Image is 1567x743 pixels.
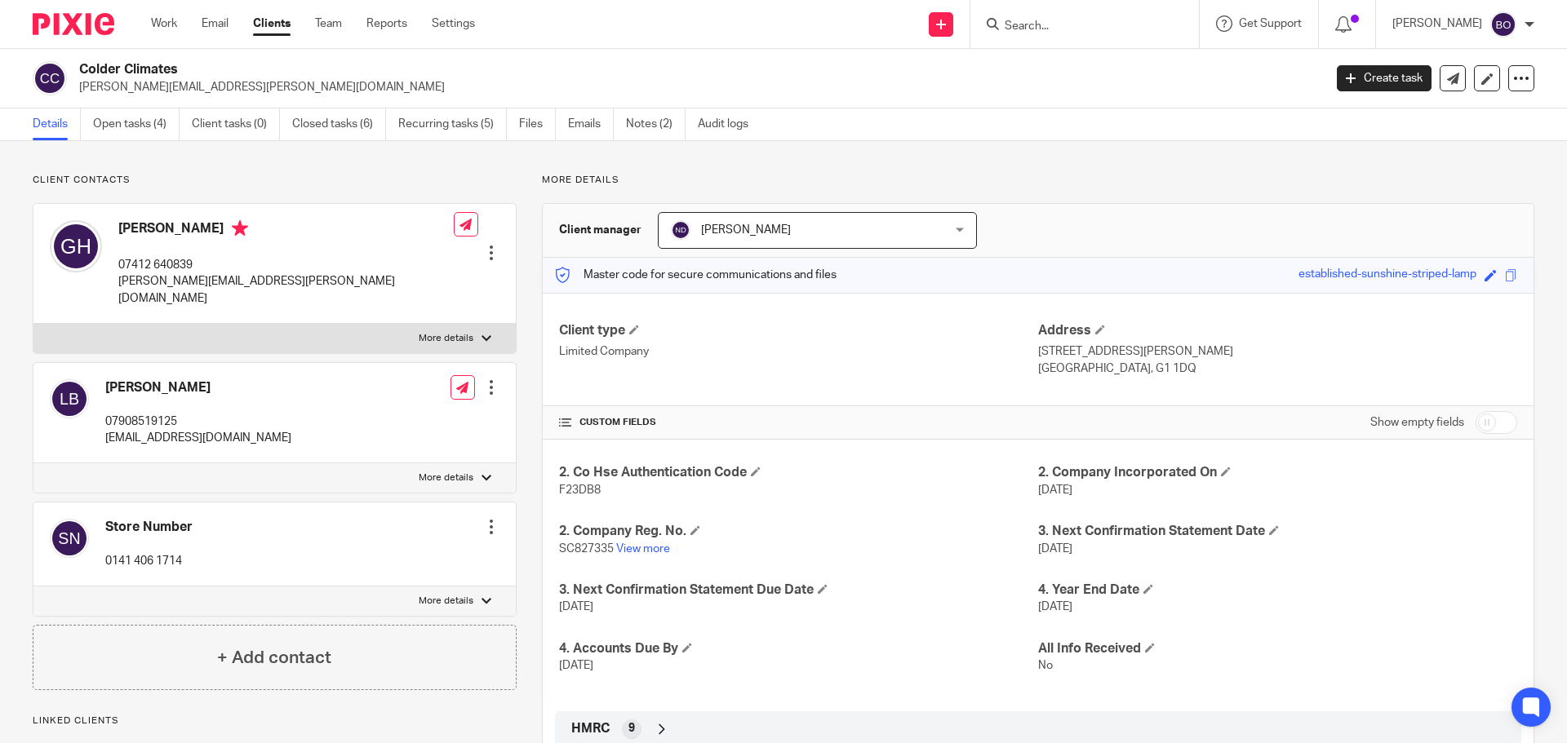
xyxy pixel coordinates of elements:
a: Closed tasks (6) [292,108,386,140]
span: F23DB8 [559,484,601,496]
img: svg%3E [50,519,89,558]
p: More details [542,174,1534,187]
span: [PERSON_NAME] [701,224,791,236]
span: No [1038,660,1053,671]
p: More details [419,595,473,608]
a: Create task [1337,65,1432,91]
a: Team [315,15,342,32]
a: Clients [253,15,291,32]
h3: Client manager [559,222,641,238]
span: SC827335 [559,543,614,555]
h4: 4. Accounts Due By [559,640,1038,657]
p: More details [419,471,473,484]
h4: 3. Next Confirmation Statement Due Date [559,582,1038,599]
h4: 4. Year End Date [1038,582,1517,599]
img: svg%3E [50,379,89,418]
span: [DATE] [1038,543,1072,555]
a: Notes (2) [626,108,686,140]
a: Client tasks (0) [192,108,280,140]
h4: 2. Company Reg. No. [559,523,1038,540]
h4: [PERSON_NAME] [105,379,291,396]
h4: Address [1038,322,1517,339]
p: 07908519125 [105,414,291,430]
a: Recurring tasks (5) [398,108,507,140]
img: svg%3E [671,220,690,240]
p: [GEOGRAPHIC_DATA], G1 1DQ [1038,360,1517,377]
p: Linked clients [33,714,517,728]
img: svg%3E [1490,11,1516,38]
p: More details [419,332,473,345]
span: [DATE] [1038,484,1072,496]
p: [PERSON_NAME][EMAIL_ADDRESS][PERSON_NAME][DOMAIN_NAME] [79,79,1312,95]
a: View more [616,543,670,555]
h4: 2. Co Hse Authentication Code [559,464,1038,481]
a: Files [519,108,556,140]
a: Open tasks (4) [93,108,180,140]
p: [PERSON_NAME][EMAIL_ADDRESS][PERSON_NAME][DOMAIN_NAME] [118,273,454,307]
p: [STREET_ADDRESS][PERSON_NAME] [1038,343,1517,360]
h2: Colder Climates [79,61,1066,78]
h4: Store Number [105,519,193,536]
a: Email [202,15,229,32]
h4: 2. Company Incorporated On [1038,464,1517,481]
h4: + Add contact [217,645,331,670]
p: 0141 406 1714 [105,553,193,569]
span: 9 [628,720,635,736]
img: svg%3E [33,61,67,95]
span: HMRC [571,720,610,737]
i: Primary [232,220,248,237]
a: Settings [432,15,475,32]
p: [EMAIL_ADDRESS][DOMAIN_NAME] [105,430,291,446]
p: Master code for secure communications and files [555,267,837,283]
h4: [PERSON_NAME] [118,220,454,241]
input: Search [1003,20,1150,34]
a: Work [151,15,177,32]
label: Show empty fields [1370,414,1464,431]
a: Reports [366,15,407,32]
span: [DATE] [559,660,593,671]
span: Get Support [1239,18,1302,29]
a: Audit logs [698,108,761,140]
a: Emails [568,108,614,140]
span: [DATE] [559,601,593,613]
h4: 3. Next Confirmation Statement Date [1038,523,1517,540]
p: [PERSON_NAME] [1392,15,1482,32]
img: Pixie [33,13,114,35]
h4: CUSTOM FIELDS [559,416,1038,429]
p: Client contacts [33,174,517,187]
div: established-sunshine-striped-lamp [1298,266,1476,285]
h4: Client type [559,322,1038,339]
span: [DATE] [1038,601,1072,613]
p: ‭07412 640839‬ [118,257,454,273]
p: Limited Company [559,343,1038,360]
h4: All Info Received [1038,640,1517,657]
a: Details [33,108,81,140]
img: svg%3E [50,220,102,272]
